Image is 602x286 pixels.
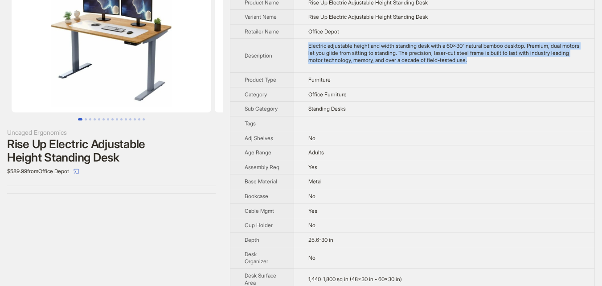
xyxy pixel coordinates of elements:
[308,91,347,98] span: Office Furniture
[245,91,267,98] span: Category
[134,118,136,120] button: Go to slide 13
[85,118,87,120] button: Go to slide 2
[245,105,278,112] span: Sub Category
[245,222,273,228] span: Cup Holder
[245,76,276,83] span: Product Type
[308,236,333,243] span: 25.6-30 in
[120,118,123,120] button: Go to slide 10
[129,118,131,120] button: Go to slide 12
[245,28,279,35] span: Retailer Name
[308,13,428,20] span: Rise Up Electric Adjustable Height Standing Desk
[111,118,114,120] button: Go to slide 8
[74,169,79,174] span: select
[308,149,324,156] span: Adults
[245,251,268,265] span: Desk Organizer
[308,254,315,261] span: No
[138,118,140,120] button: Go to slide 14
[308,222,315,228] span: No
[245,193,268,199] span: Bookcase
[125,118,127,120] button: Go to slide 11
[7,164,216,178] div: $589.99 from Office Depot
[245,13,277,20] span: Variant Name
[245,178,277,185] span: Base Material
[7,137,216,164] div: Rise Up Electric Adjustable Height Standing Desk
[308,193,315,199] span: No
[308,178,322,185] span: Metal
[143,118,145,120] button: Go to slide 15
[245,135,273,141] span: Adj Shelves
[308,207,317,214] span: Yes
[308,276,402,282] span: 1,440-1,800 sq in (48x30 in - 60x30 in)
[308,164,317,170] span: Yes
[107,118,109,120] button: Go to slide 7
[308,135,315,141] span: No
[98,118,100,120] button: Go to slide 5
[102,118,105,120] button: Go to slide 6
[245,207,274,214] span: Cable Mgmt
[245,236,259,243] span: Depth
[245,52,272,59] span: Description
[308,28,339,35] span: Office Depot
[245,164,279,170] span: Assembly Req
[94,118,96,120] button: Go to slide 4
[245,149,271,156] span: Age Range
[308,105,346,112] span: Standing Desks
[245,272,276,286] span: Desk Surface Area
[89,118,91,120] button: Go to slide 3
[116,118,118,120] button: Go to slide 9
[7,128,216,137] div: Uncaged Ergonomics
[308,76,331,83] span: Furniture
[245,120,256,127] span: Tags
[78,118,82,120] button: Go to slide 1
[308,42,580,63] div: Electric adjustable height and width standing desk with a 60x30” natural bamboo desktop. Premium,...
